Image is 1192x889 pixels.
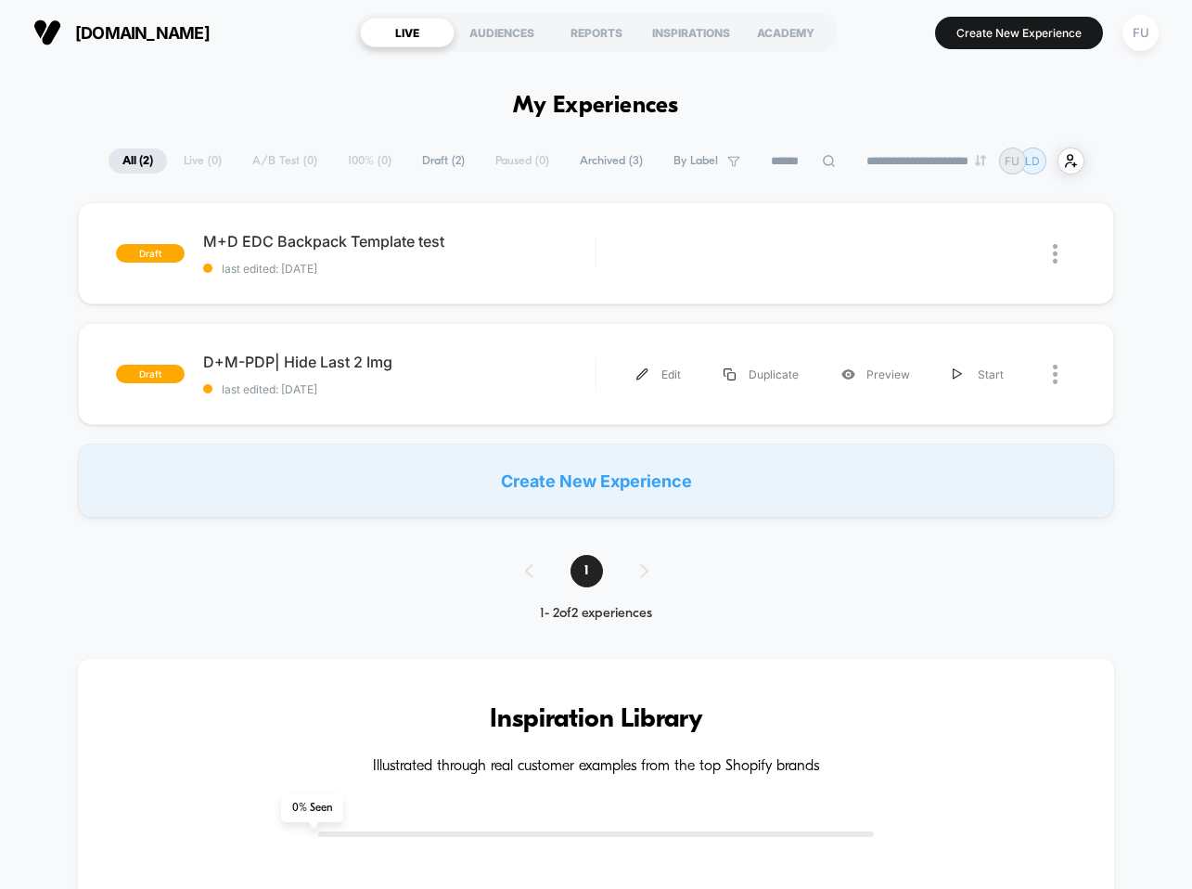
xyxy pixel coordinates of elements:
[738,18,833,47] div: ACADEMY
[75,23,210,43] span: [DOMAIN_NAME]
[134,758,1059,776] h4: Illustrated through real customer examples from the top Shopify brands
[1053,244,1057,264] img: close
[1025,154,1040,168] p: LD
[931,354,1025,395] div: Start
[360,18,455,47] div: LIVE
[109,148,167,174] span: All ( 2 )
[1005,154,1019,168] p: FU
[644,18,738,47] div: INSPIRATIONS
[1122,15,1159,51] div: FU
[953,368,962,380] img: menu
[820,354,931,395] div: Preview
[33,19,61,46] img: Visually logo
[935,17,1103,49] button: Create New Experience
[78,444,1115,518] div: Create New Experience
[636,368,648,380] img: menu
[506,606,686,622] div: 1 - 2 of 2 experiences
[1053,365,1057,384] img: close
[566,148,657,174] span: Archived ( 3 )
[1117,14,1164,52] button: FU
[281,794,343,822] span: 0 % Seen
[408,148,479,174] span: Draft ( 2 )
[28,18,215,47] button: [DOMAIN_NAME]
[615,354,702,395] div: Edit
[513,93,679,120] h1: My Experiences
[203,232,596,251] span: M+D EDC Backpack Template test
[975,155,986,166] img: end
[116,365,185,383] span: draft
[702,354,820,395] div: Duplicate
[116,244,185,263] span: draft
[203,262,596,276] span: last edited: [DATE]
[673,154,718,168] span: By Label
[203,382,596,396] span: last edited: [DATE]
[134,705,1059,735] h3: Inspiration Library
[455,18,549,47] div: AUDIENCES
[570,555,603,587] span: 1
[549,18,644,47] div: REPORTS
[724,368,736,380] img: menu
[203,353,596,371] span: D+M-PDP| Hide Last 2 Img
